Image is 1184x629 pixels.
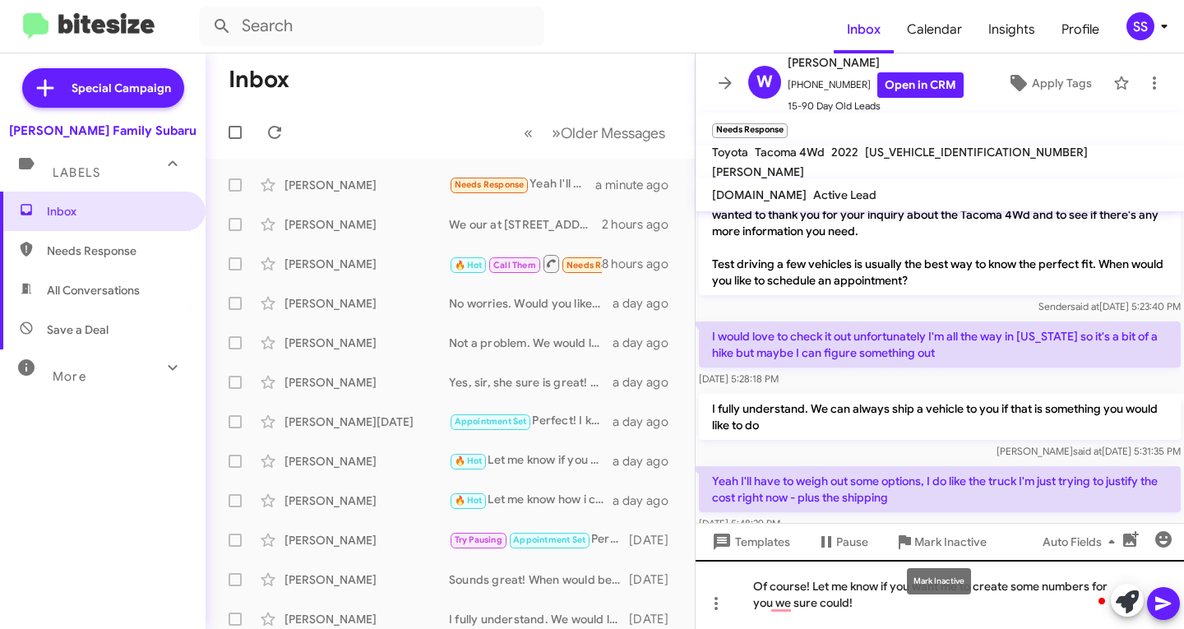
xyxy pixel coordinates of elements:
[865,145,1088,160] span: [US_VEHICLE_IDENTIFICATION_NUMBER]
[455,495,483,506] span: 🔥 Hot
[595,177,682,193] div: a minute ago
[542,116,675,150] button: Next
[813,187,876,202] span: Active Lead
[803,527,881,557] button: Pause
[997,445,1181,457] span: [PERSON_NAME] [DATE] 5:31:35 PM
[493,260,536,271] span: Call Them
[894,6,975,53] a: Calendar
[449,374,613,391] div: Yes, sir, she sure is great! Oh yes sir i was here when it was happening. We had our IT director ...
[1073,445,1102,457] span: said at
[712,123,788,138] small: Needs Response
[629,532,682,548] div: [DATE]
[1126,12,1154,40] div: SS
[284,571,449,588] div: [PERSON_NAME]
[788,53,964,72] span: [PERSON_NAME]
[47,282,140,298] span: All Conversations
[284,493,449,509] div: [PERSON_NAME]
[613,374,682,391] div: a day ago
[613,335,682,351] div: a day ago
[449,491,613,510] div: Let me know how i can asssit you!
[907,568,971,594] div: Mark Inactive
[449,253,602,274] div: Inbound Call
[22,68,184,108] a: Special Campaign
[53,369,86,384] span: More
[788,72,964,98] span: [PHONE_NUMBER]
[992,68,1105,98] button: Apply Tags
[449,216,602,233] div: We our at [STREET_ADDRESS][DATE].
[699,321,1181,368] p: I would love to check it out unfortunately I'm all the way in [US_STATE] so it's a bit of a hike ...
[284,256,449,272] div: [PERSON_NAME]
[284,335,449,351] div: [PERSON_NAME]
[699,466,1181,512] p: Yeah I'll have to weigh out some options, I do like the truck I'm just trying to justify the cost...
[755,145,825,160] span: Tacoma 4Wd
[613,493,682,509] div: a day ago
[284,453,449,469] div: [PERSON_NAME]
[53,165,100,180] span: Labels
[9,123,197,139] div: [PERSON_NAME] Family Subaru
[831,145,858,160] span: 2022
[449,571,629,588] div: Sounds great! When would be a goodtime for you to come back in? Since I know we did not get to di...
[699,394,1181,440] p: I fully understand. We can always ship a vehicle to you if that is something you would like to do
[699,372,779,385] span: [DATE] 5:28:18 PM
[712,145,748,160] span: Toyota
[284,216,449,233] div: [PERSON_NAME]
[514,116,543,150] button: Previous
[284,611,449,627] div: [PERSON_NAME]
[1112,12,1166,40] button: SS
[229,67,289,93] h1: Inbox
[561,124,665,142] span: Older Messages
[709,527,790,557] span: Templates
[284,414,449,430] div: [PERSON_NAME][DATE]
[449,295,613,312] div: No worries. Would you liketo stop in to check them out and have a information gathering day?
[47,243,187,259] span: Needs Response
[1043,527,1122,557] span: Auto Fields
[513,534,585,545] span: Appointment Set
[449,611,629,627] div: I fully understand. We would love to assist you if you were local
[696,527,803,557] button: Templates
[602,256,682,272] div: 8 hours ago
[455,260,483,271] span: 🔥 Hot
[72,80,171,96] span: Special Campaign
[629,571,682,588] div: [DATE]
[613,453,682,469] div: a day ago
[712,164,804,179] span: [PERSON_NAME]
[455,179,525,190] span: Needs Response
[1029,527,1135,557] button: Auto Fields
[1071,300,1099,312] span: said at
[699,183,1181,295] p: Hi [PERSON_NAME] it's [PERSON_NAME] at [PERSON_NAME] Family Subaru. I just wanted to thank you fo...
[712,187,807,202] span: [DOMAIN_NAME]
[756,69,773,95] span: W
[613,414,682,430] div: a day ago
[552,123,561,143] span: »
[47,321,109,338] span: Save a Deal
[696,560,1184,629] div: To enrich screen reader interactions, please activate Accessibility in Grammarly extension settings
[1038,300,1181,312] span: Sender [DATE] 5:23:40 PM
[284,295,449,312] div: [PERSON_NAME]
[914,527,987,557] span: Mark Inactive
[455,456,483,466] span: 🔥 Hot
[629,611,682,627] div: [DATE]
[877,72,964,98] a: Open in CRM
[834,6,894,53] a: Inbox
[567,260,636,271] span: Needs Response
[449,175,595,194] div: Yeah I'll have to weigh out some options, I do like the truck I'm just trying to justify the cost...
[881,527,1000,557] button: Mark Inactive
[699,517,780,530] span: [DATE] 5:48:29 PM
[1048,6,1112,53] a: Profile
[836,527,868,557] span: Pause
[455,534,502,545] span: Try Pausing
[199,7,544,46] input: Search
[613,295,682,312] div: a day ago
[515,116,675,150] nav: Page navigation example
[449,530,629,549] div: Perfect! [PERSON_NAME] is ready to assist you in getting into that New Outback! We have great dea...
[524,123,533,143] span: «
[284,177,449,193] div: [PERSON_NAME]
[975,6,1048,53] a: Insights
[449,451,613,470] div: Let me know if you would liek to set up some time for us to appraise your vehicle.
[455,416,527,427] span: Appointment Set
[449,335,613,351] div: Not a problem. We would love to assist you when you are ready to check them out again!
